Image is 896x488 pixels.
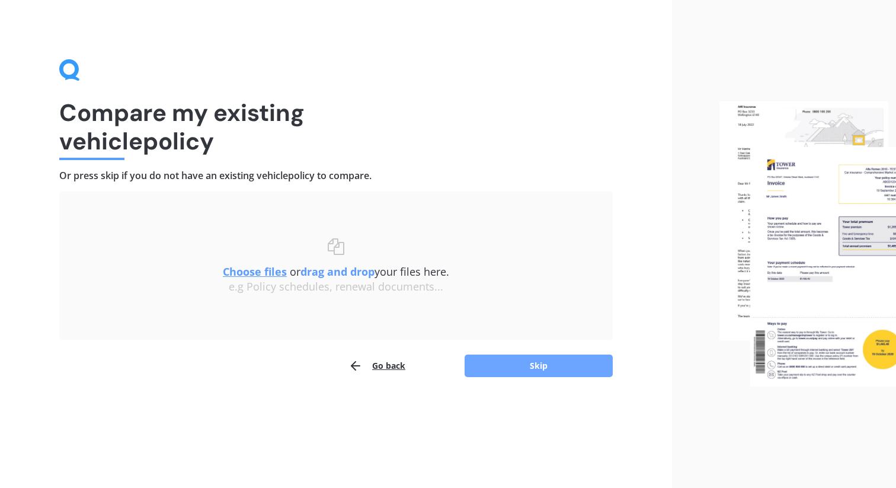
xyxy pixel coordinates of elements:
[59,170,613,182] h4: Or press skip if you do not have an existing vehicle policy to compare.
[300,264,375,279] b: drag and drop
[348,354,405,378] button: Go back
[223,264,287,279] u: Choose files
[83,280,589,294] div: e.g Policy schedules, renewal documents...
[223,264,449,279] span: or your files here.
[59,98,613,155] h1: Compare my existing vehicle policy
[465,355,613,377] button: Skip
[719,101,896,387] img: files.webp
